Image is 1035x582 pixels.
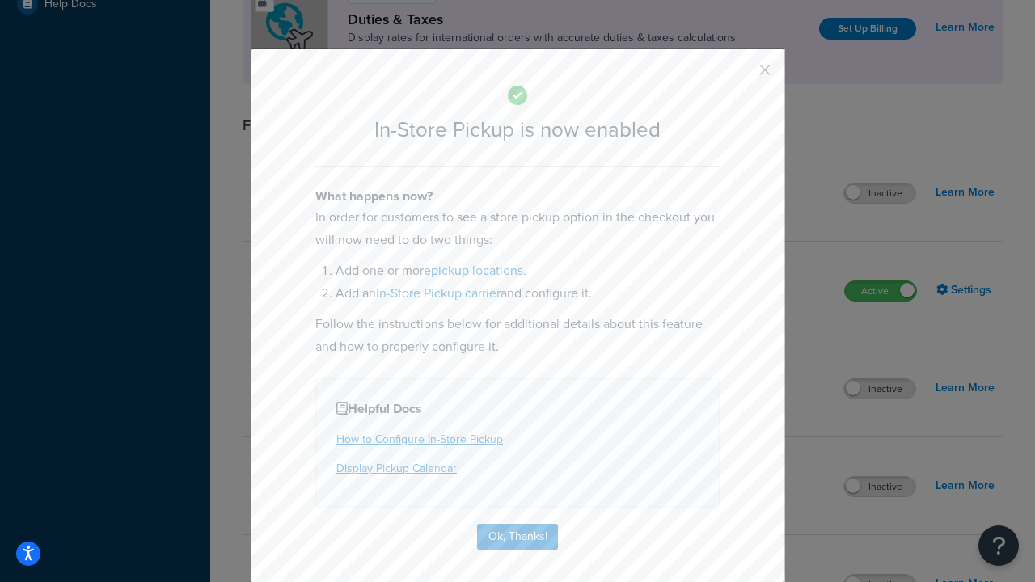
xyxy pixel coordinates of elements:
li: Add an and configure it. [336,282,720,305]
a: Display Pickup Calendar [336,460,457,477]
li: Add one or more . [336,259,720,282]
p: In order for customers to see a store pickup option in the checkout you will now need to do two t... [315,206,720,251]
a: How to Configure In-Store Pickup [336,431,503,448]
h4: What happens now? [315,187,720,206]
h2: In-Store Pickup is now enabled [315,118,720,141]
h4: Helpful Docs [336,399,699,419]
p: Follow the instructions below for additional details about this feature and how to properly confi... [315,313,720,358]
button: Ok, Thanks! [477,524,558,550]
a: In-Store Pickup carrier [376,284,501,302]
a: pickup locations [431,261,523,280]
